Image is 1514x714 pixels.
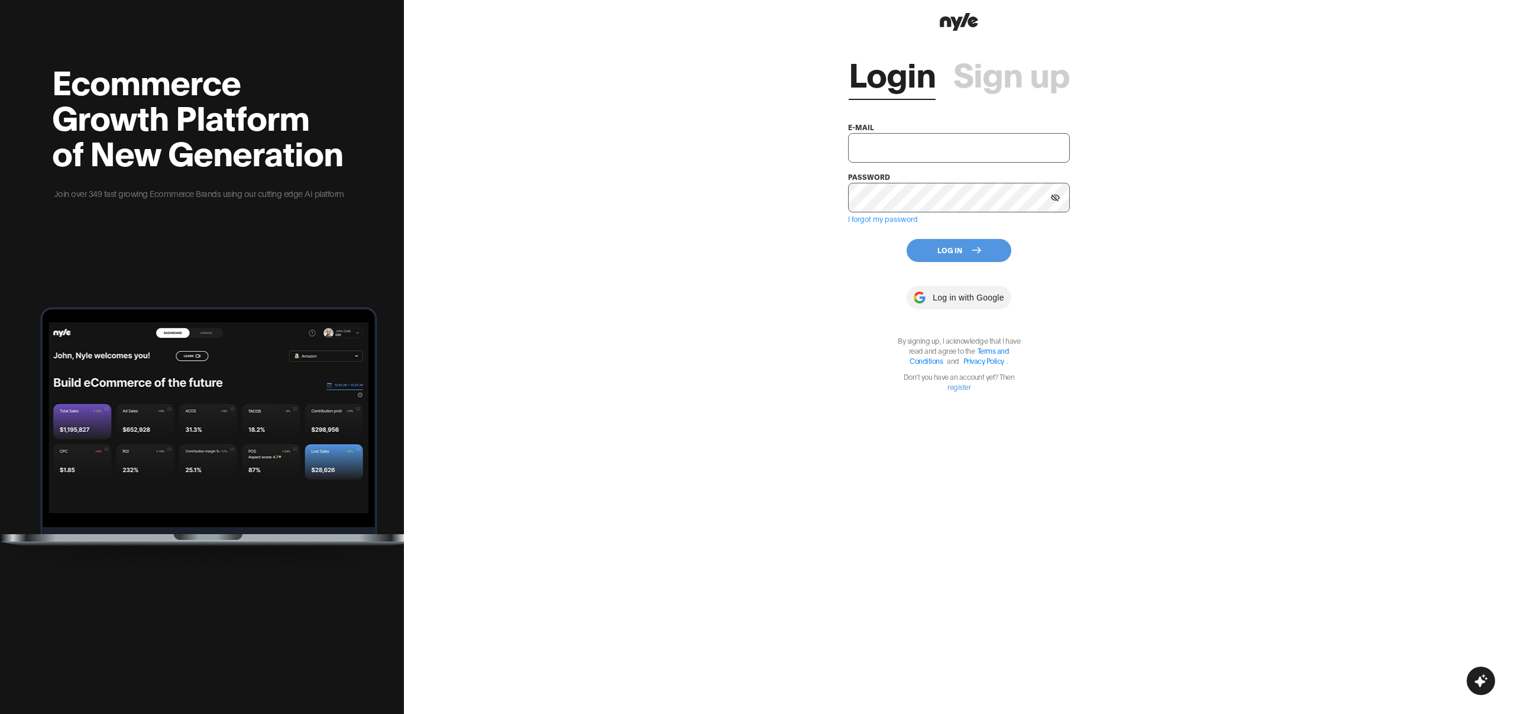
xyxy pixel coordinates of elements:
button: Log in with Google [907,286,1011,309]
a: I forgot my password [848,214,918,223]
button: Log In [907,239,1011,262]
p: Don't you have an account yet? Then [891,371,1027,392]
a: register [947,382,970,391]
label: password [848,172,890,181]
h2: Ecommerce Growth Platform of New Generation [52,63,346,169]
a: Terms and Conditions [910,346,1009,365]
p: By signing up, I acknowledge that I have read and agree to the . [891,335,1027,366]
label: e-mail [848,122,874,131]
a: Login [849,55,936,91]
p: Join over 349 fast growing Ecommerce Brands using our cutting edge AI platform [52,187,346,200]
a: Sign up [953,55,1070,91]
span: and [944,356,962,365]
a: Privacy Policy [963,356,1004,365]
